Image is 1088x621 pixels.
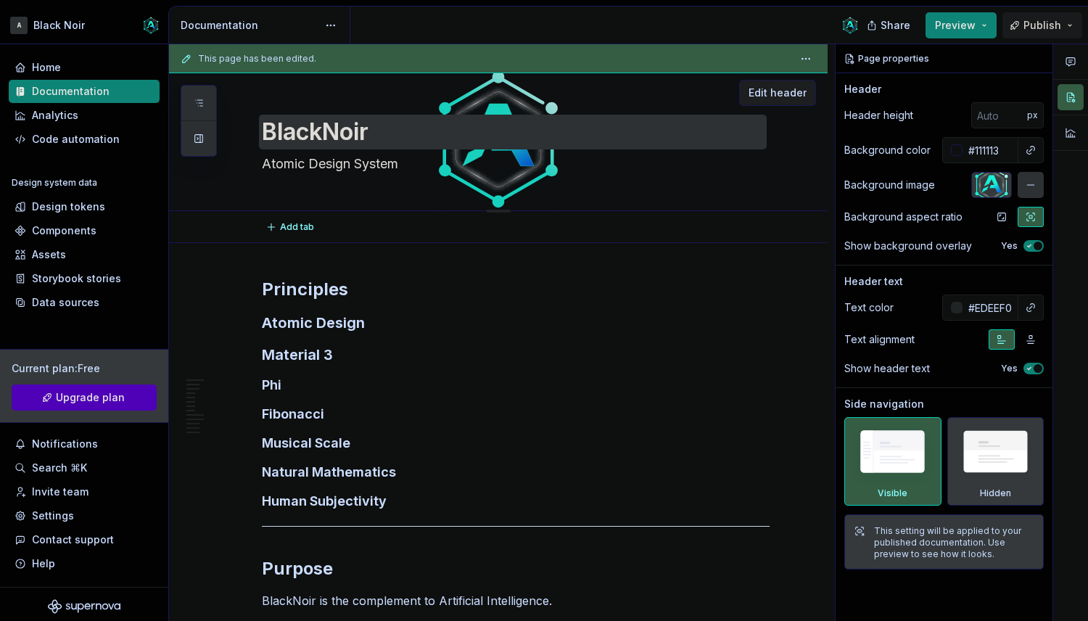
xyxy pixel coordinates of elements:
div: Hidden [980,488,1011,499]
div: Text alignment [844,332,915,347]
button: Add tab [262,217,321,237]
div: Invite team [32,485,88,499]
div: Assets [32,247,66,262]
a: Assets [9,243,160,266]
div: Design system data [12,177,97,189]
div: A [10,17,28,34]
div: Text color [844,300,894,315]
a: Invite team [9,480,160,503]
div: Notifications [32,437,98,451]
h4: Human Subjectivity [262,493,770,510]
button: Help [9,552,160,575]
div: Background aspect ratio [844,210,963,224]
h3: Material 3 [262,345,770,365]
span: Share [881,18,910,33]
div: Documentation [181,18,318,33]
h2: Principles [262,278,770,301]
a: Settings [9,504,160,527]
div: Analytics [32,108,78,123]
div: Show header text [844,361,930,376]
div: Show background overlay [844,239,972,253]
input: Auto [963,295,1018,321]
img: AReid987 [841,17,859,34]
a: Documentation [9,80,160,103]
div: Side navigation [844,397,924,411]
textarea: BlackNoir [259,115,767,149]
a: Storybook stories [9,267,160,290]
div: Header [844,82,881,96]
div: Background color [844,143,931,157]
div: Code automation [32,132,120,147]
span: Publish [1023,18,1061,33]
button: Preview [926,12,997,38]
h4: Musical Scale [262,435,770,452]
div: Black Noir [33,18,85,33]
svg: Supernova Logo [48,599,120,614]
div: Current plan : Free [12,361,157,376]
h2: Purpose [262,557,770,580]
a: Home [9,56,160,79]
h3: Atomic Design [262,313,770,333]
div: Header text [844,274,903,289]
div: Settings [32,509,74,523]
h4: Phi [262,377,770,394]
div: Background image [844,178,935,192]
a: Upgrade plan [12,384,157,411]
span: Preview [935,18,976,33]
div: Visible [878,488,907,499]
h4: Natural Mathematics [262,464,770,481]
a: Data sources [9,291,160,314]
input: Auto [963,137,1018,163]
div: Contact support [32,532,114,547]
span: Edit header [749,86,807,100]
a: Analytics [9,104,160,127]
div: Design tokens [32,200,105,214]
div: Storybook stories [32,271,121,286]
span: Add tab [280,221,314,233]
textarea: Atomic Design System [259,152,767,176]
button: Publish [1002,12,1082,38]
label: Yes [1001,240,1018,252]
button: Contact support [9,528,160,551]
div: Documentation [32,84,110,99]
p: BlackNoir is the complement to Artificial Intelligence. [262,592,770,609]
div: Help [32,556,55,571]
button: Edit header [739,80,816,106]
img: AReid987 [142,17,160,34]
div: Header height [844,108,913,123]
p: px [1027,110,1038,121]
div: This setting will be applied to your published documentation. Use preview to see how it looks. [874,525,1034,560]
div: Search ⌘K [32,461,87,475]
h4: Fibonacci [262,406,770,423]
a: Code automation [9,128,160,151]
button: ABlack NoirAReid987 [3,9,165,41]
div: Home [32,60,61,75]
div: Visible [844,417,941,506]
input: Auto [971,102,1027,128]
a: Design tokens [9,195,160,218]
button: Share [860,12,920,38]
div: Hidden [947,417,1044,506]
button: Notifications [9,432,160,456]
span: This page has been edited. [198,53,316,65]
a: Components [9,219,160,242]
div: Components [32,223,96,238]
label: Yes [1001,363,1018,374]
button: Search ⌘K [9,456,160,480]
span: Upgrade plan [56,390,125,405]
div: Data sources [32,295,99,310]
